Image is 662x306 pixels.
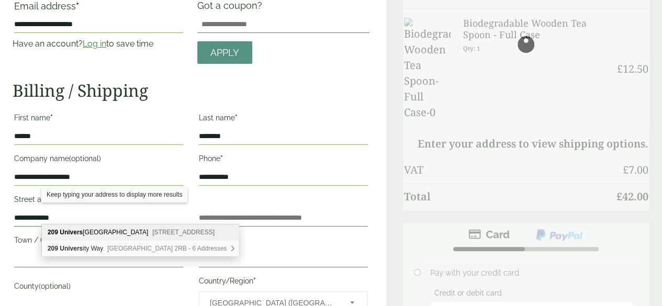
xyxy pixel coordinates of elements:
[14,2,183,16] label: Email address
[199,110,368,128] label: Last name
[220,154,223,163] abbr: required
[199,233,368,251] label: Postcode
[50,114,53,122] abbr: required
[197,41,252,64] a: Apply
[48,245,58,252] b: 209
[41,187,187,202] div: Keep typing your address to display more results
[60,245,83,252] b: Univers
[14,279,183,297] label: County
[107,245,227,252] span: [GEOGRAPHIC_DATA] 2RB - 6 Addresses
[13,38,185,50] p: Have an account? to save time
[14,233,183,251] label: Town / City
[76,1,79,12] abbr: required
[83,39,106,49] a: Log in
[235,114,238,122] abbr: required
[39,282,71,290] span: (optional)
[48,229,58,236] b: 209
[60,229,83,236] b: Univers
[14,110,183,128] label: First name
[14,192,183,210] label: Street address
[210,47,239,59] span: Apply
[69,154,101,163] span: (optional)
[152,229,215,236] span: [STREET_ADDRESS]
[199,151,368,169] label: Phone
[199,274,368,291] label: Country/Region
[42,224,239,241] div: 209 University Boulevard
[14,151,183,169] label: Company name
[253,277,256,285] abbr: required
[65,195,68,203] abbr: required
[42,241,239,256] div: 209 University Way
[13,81,369,100] h2: Billing / Shipping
